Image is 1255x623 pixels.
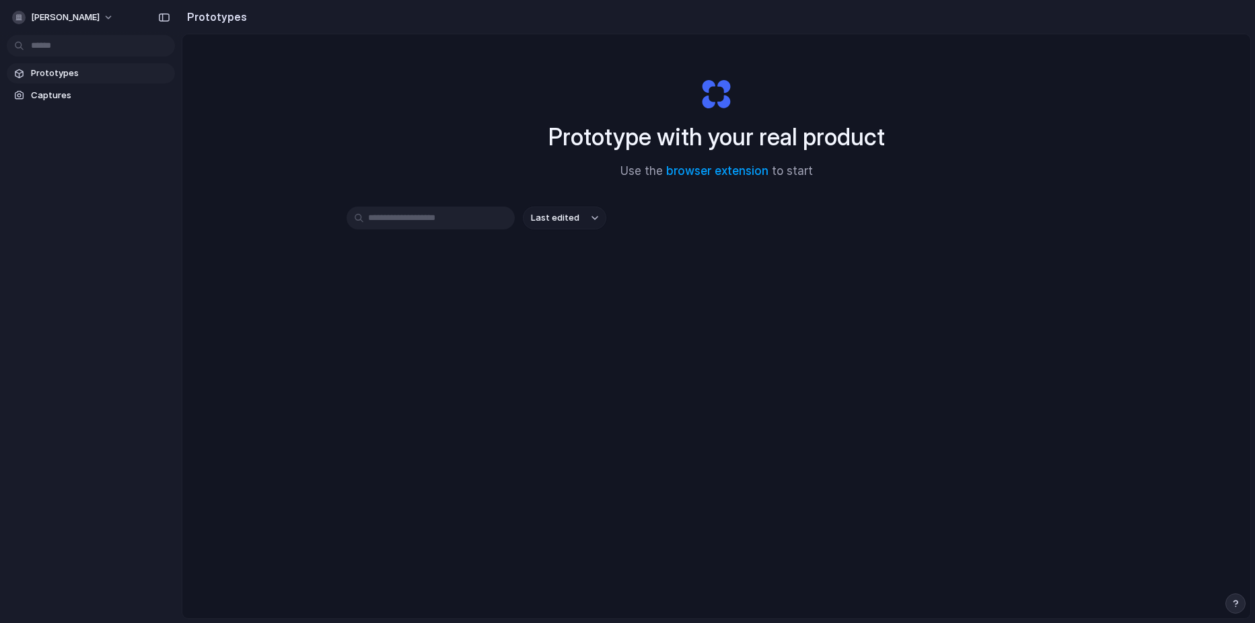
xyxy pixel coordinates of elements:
span: Use the to start [620,163,813,180]
h1: Prototype with your real product [548,119,885,155]
button: Last edited [523,207,606,229]
span: Prototypes [31,67,170,80]
span: [PERSON_NAME] [31,11,100,24]
button: [PERSON_NAME] [7,7,120,28]
a: browser extension [666,164,768,178]
a: Captures [7,85,175,106]
span: Last edited [531,211,579,225]
a: Prototypes [7,63,175,83]
span: Captures [31,89,170,102]
h2: Prototypes [182,9,247,25]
